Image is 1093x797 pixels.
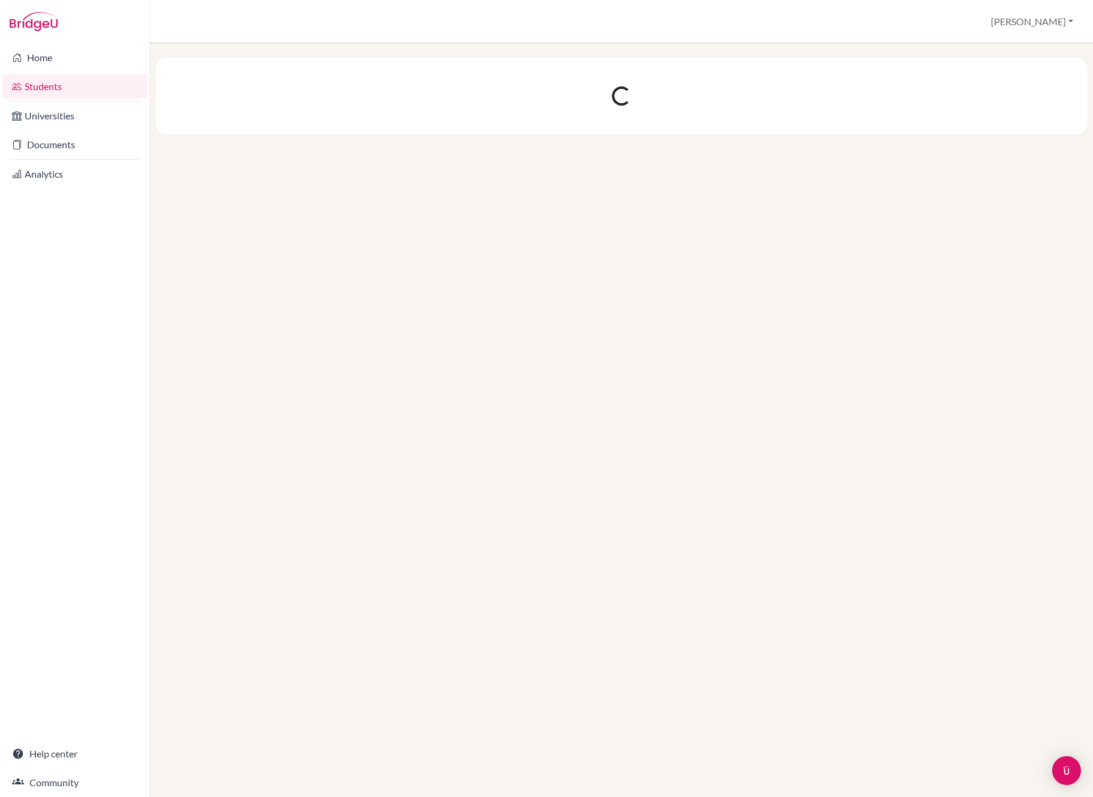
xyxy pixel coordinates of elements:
[986,10,1079,33] button: [PERSON_NAME]
[2,46,147,70] a: Home
[2,104,147,128] a: Universities
[10,12,58,31] img: Bridge-U
[2,162,147,186] a: Analytics
[2,742,147,766] a: Help center
[1052,756,1081,785] div: Open Intercom Messenger
[2,771,147,795] a: Community
[2,133,147,157] a: Documents
[2,74,147,98] a: Students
